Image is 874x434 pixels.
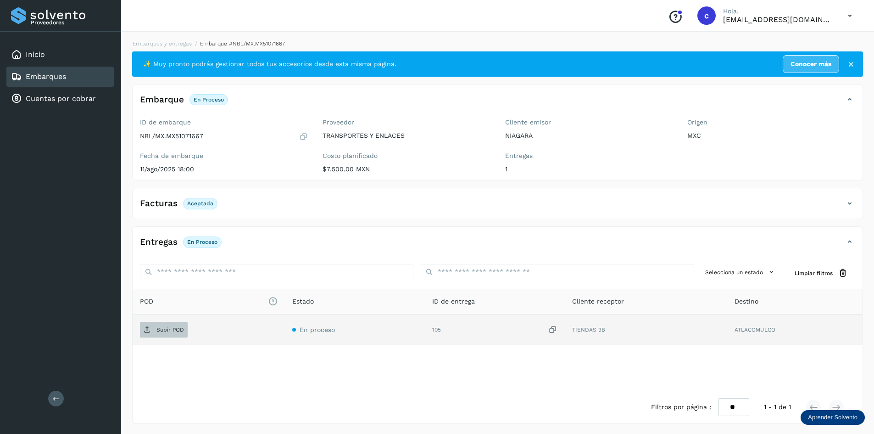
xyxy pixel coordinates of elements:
span: 1 - 1 de 1 [764,402,791,412]
label: Cliente emisor [505,118,673,126]
a: Embarques y entregas [133,40,192,47]
span: Cliente receptor [572,297,624,306]
p: Subir POD [156,327,184,333]
span: Filtros por página : [651,402,711,412]
label: ID de embarque [140,118,308,126]
a: Embarques [26,72,66,81]
label: Origen [687,118,855,126]
div: FacturasAceptada [133,196,863,219]
a: Inicio [26,50,45,59]
span: Destino [735,297,758,306]
h4: Entregas [140,237,178,248]
p: NIAGARA [505,132,673,140]
a: Conocer más [783,55,839,73]
label: Entregas [505,152,673,160]
button: Subir POD [140,322,188,338]
h4: Facturas [140,198,178,209]
h4: Embarque [140,95,184,105]
div: Cuentas por cobrar [6,89,114,109]
div: Embarques [6,67,114,87]
div: Inicio [6,45,114,65]
p: Hola, [723,7,833,15]
label: Fecha de embarque [140,152,308,160]
span: Limpiar filtros [795,269,833,277]
p: TRANSPORTES Y ENLACES [323,132,490,140]
div: EntregasEn proceso [133,234,863,257]
nav: breadcrumb [132,39,863,48]
p: Proveedores [31,19,110,26]
p: cuentas3@enlacesmet.com.mx [723,15,833,24]
p: En proceso [187,239,217,245]
span: ✨ Muy pronto podrás gestionar todos tus accesorios desde esta misma página. [143,59,396,69]
div: 105 [432,325,557,335]
div: Aprender Solvento [801,410,865,425]
p: MXC [687,132,855,140]
p: Aprender Solvento [808,414,857,421]
p: NBL/MX.MX51071667 [140,132,203,140]
p: Aceptada [187,200,213,207]
label: Proveedor [323,118,490,126]
td: TIENDAS 3B [565,315,727,345]
span: Embarque #NBL/MX.MX51071667 [200,40,285,47]
a: Cuentas por cobrar [26,94,96,103]
button: Limpiar filtros [787,265,855,282]
button: Selecciona un estado [701,265,780,280]
span: Estado [292,297,314,306]
span: ID de entrega [432,297,475,306]
span: En proceso [300,326,335,333]
p: En proceso [194,96,224,103]
label: Costo planificado [323,152,490,160]
p: $7,500.00 MXN [323,165,490,173]
p: 11/ago/2025 18:00 [140,165,308,173]
p: 1 [505,165,673,173]
td: ATLACOMULCO [727,315,863,345]
div: EmbarqueEn proceso [133,92,863,115]
span: POD [140,297,278,306]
